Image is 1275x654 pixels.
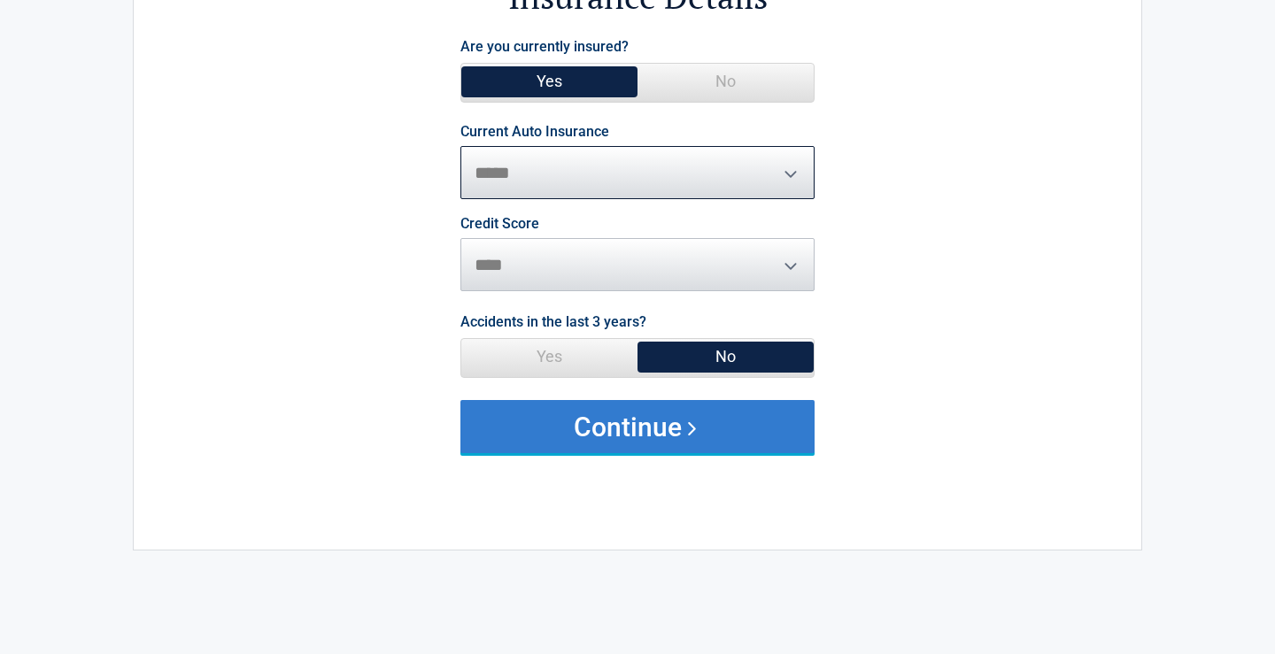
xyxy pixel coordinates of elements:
[637,64,814,99] span: No
[461,64,637,99] span: Yes
[460,125,609,139] label: Current Auto Insurance
[460,217,539,231] label: Credit Score
[460,400,815,453] button: Continue
[637,339,814,374] span: No
[460,35,629,58] label: Are you currently insured?
[461,339,637,374] span: Yes
[460,310,646,334] label: Accidents in the last 3 years?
